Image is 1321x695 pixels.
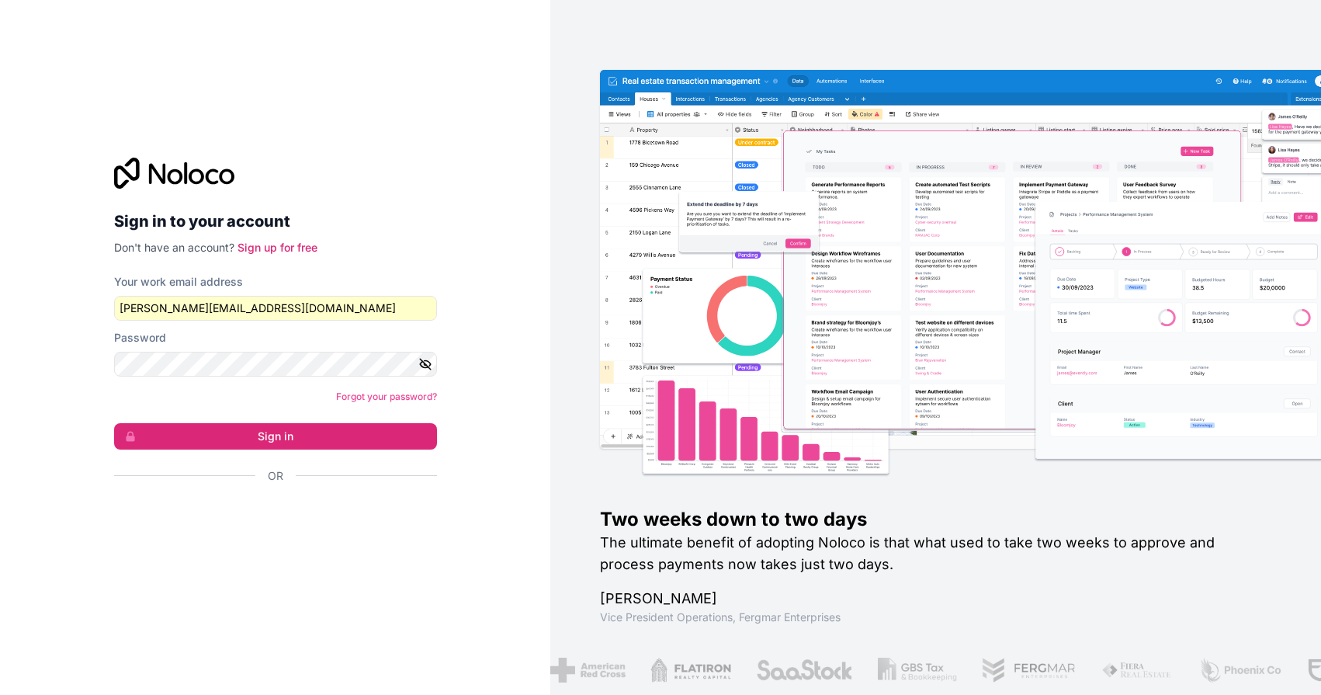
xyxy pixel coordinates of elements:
h2: The ultimate benefit of adopting Noloco is that what used to take two weeks to approve and proces... [600,532,1271,575]
input: Password [114,352,437,377]
h2: Sign in to your account [114,207,437,235]
label: Your work email address [114,274,243,290]
img: /assets/fiera-fwj2N5v4.png [1101,658,1174,683]
h1: Two weeks down to two days [600,507,1271,532]
h1: Vice President Operations , Fergmar Enterprises [600,610,1271,625]
img: /assets/american-red-cross-BAupjrZR.png [550,658,626,683]
label: Password [114,330,166,346]
iframe: Sign in with Google Button [106,501,432,535]
a: Sign up for free [238,241,317,254]
button: Sign in [114,423,437,450]
a: Forgot your password? [336,391,437,402]
img: /assets/phoenix-BREaitsQ.png [1198,658,1282,683]
h1: [PERSON_NAME] [600,588,1271,610]
img: /assets/flatiron-C8eUkumj.png [650,658,731,683]
img: /assets/saastock-C6Zbiodz.png [756,658,854,683]
span: Don't have an account? [114,241,234,254]
span: Or [268,468,283,484]
input: Email address [114,296,437,321]
img: /assets/fergmar-CudnrXN5.png [982,658,1077,683]
img: /assets/gbstax-C-GtDUiK.png [878,658,957,683]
